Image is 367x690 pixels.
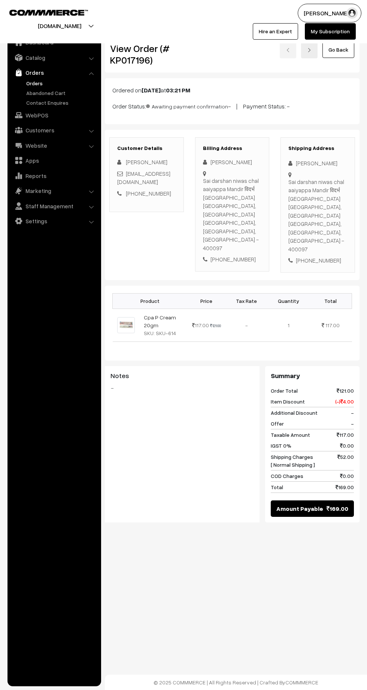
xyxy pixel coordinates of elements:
[117,145,176,151] h3: Customer Details
[24,89,98,97] a: Abandoned Cart
[142,86,161,94] b: [DATE]
[351,420,354,427] span: -
[276,504,323,513] span: Amount Payable
[288,322,289,328] span: 1
[327,504,348,513] span: 169.00
[166,86,190,94] b: 03:21 PM
[192,322,209,328] span: 117.00
[298,4,361,22] button: [PERSON_NAME]
[267,293,309,309] th: Quantity
[9,123,98,137] a: Customers
[225,309,267,341] td: -
[9,154,98,167] a: Apps
[110,372,254,380] h3: Notes
[110,383,254,392] blockquote: -
[9,214,98,228] a: Settings
[271,431,310,439] span: Taxable Amount
[285,679,318,686] a: COMMMERCE
[307,48,312,52] img: right-arrow.png
[112,86,352,95] p: Ordered on at
[288,256,347,265] div: [PHONE_NUMBER]
[322,42,354,58] a: Go Back
[336,483,354,491] span: 169.00
[271,387,298,395] span: Order Total
[146,101,228,110] span: Awaiting payment confirmation
[9,184,98,197] a: Marketing
[225,293,267,309] th: Tax Rate
[9,7,75,16] a: COMMMERCE
[105,675,367,690] footer: © 2025 COMMMERCE | All Rights Reserved | Crafted By
[24,79,98,87] a: Orders
[203,177,262,252] div: Sai darshan niwas chal aaiyappa Mandir विदर्भ [GEOGRAPHIC_DATA] [GEOGRAPHIC_DATA], [GEOGRAPHIC_DA...
[271,483,283,491] span: Total
[271,409,318,417] span: Additional Discount
[126,190,171,197] a: [PHONE_NUMBER]
[351,409,354,417] span: -
[24,99,98,107] a: Contact Enquires
[288,178,347,254] div: Sai darshan niwas chal aaiyappa Mandir विदर्भ [GEOGRAPHIC_DATA] [GEOGRAPHIC_DATA], [GEOGRAPHIC_DA...
[188,293,225,309] th: Price
[117,317,135,333] img: CPA P 20GM.jpeg
[113,293,188,309] th: Product
[210,323,221,328] strike: 121.00
[112,101,352,111] p: Order Status: - | Payment Status: -
[9,139,98,152] a: Website
[9,10,88,15] img: COMMMERCE
[271,420,284,427] span: Offer
[203,158,262,166] div: [PERSON_NAME]
[337,431,354,439] span: 117.00
[325,322,340,328] span: 117.00
[288,145,347,151] h3: Shipping Address
[271,398,305,405] span: Item Discount
[9,51,98,64] a: Catalog
[288,159,347,168] div: [PERSON_NAME]
[337,387,354,395] span: 121.00
[346,7,358,19] img: user
[271,442,291,450] span: IGST 0%
[271,453,315,469] span: Shipping Charges [ Normal Shipping ]
[203,255,262,264] div: [PHONE_NUMBER]
[335,398,354,405] span: (-) 4.00
[305,23,356,40] a: My Subscription
[110,43,184,66] h2: View Order (# KP017196)
[144,314,176,328] a: Cpa P Cream 20gm
[9,199,98,213] a: Staff Management
[340,472,354,480] span: 0.00
[340,442,354,450] span: 0.00
[117,170,170,185] a: [EMAIL_ADDRESS][DOMAIN_NAME]
[271,472,303,480] span: COD Charges
[271,372,354,380] h3: Summary
[203,145,262,151] h3: Billing Address
[337,453,354,469] span: 52.00
[144,329,183,337] div: SKU: SKU-614
[126,159,167,165] span: [PERSON_NAME]
[9,169,98,183] a: Reports
[12,16,107,35] button: [DOMAIN_NAME]
[9,108,98,122] a: WebPOS
[9,66,98,79] a: Orders
[309,293,352,309] th: Total
[253,23,298,40] a: Hire an Expert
